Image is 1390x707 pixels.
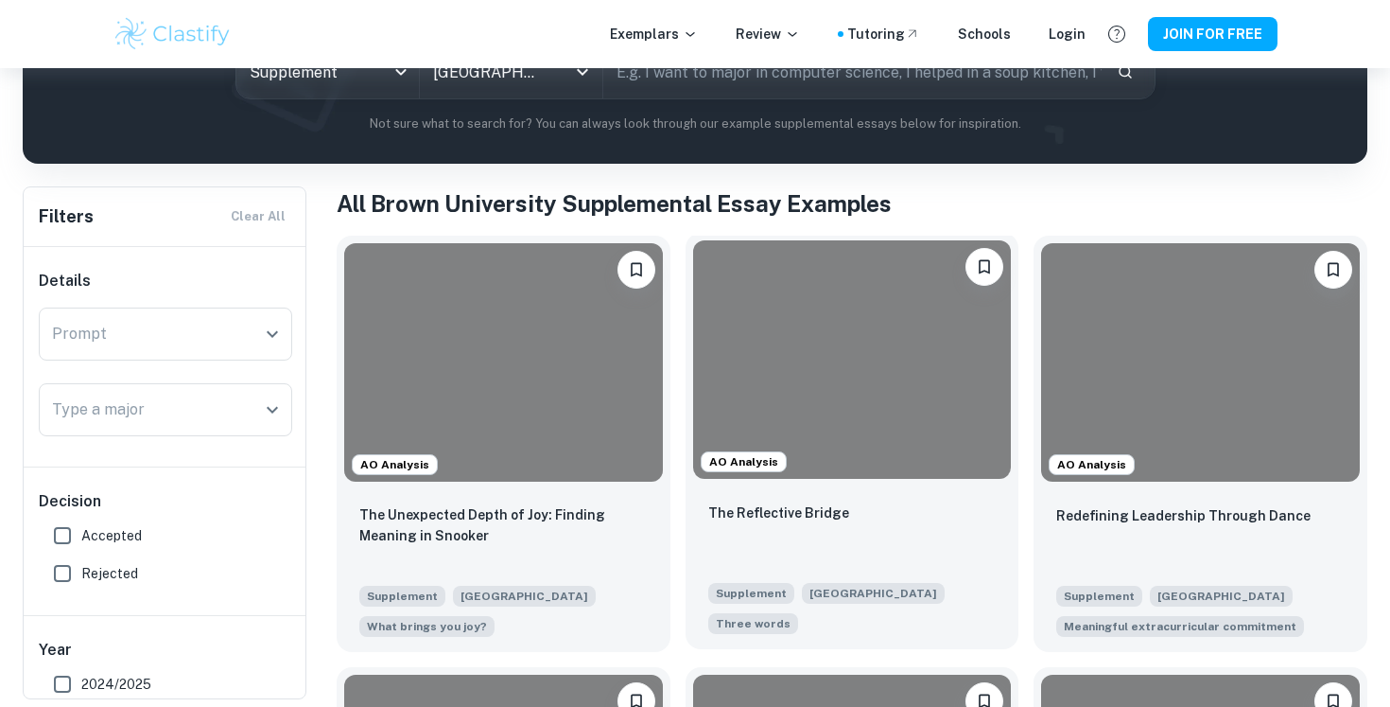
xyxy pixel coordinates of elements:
button: Search [1109,56,1141,88]
a: Schools [958,24,1011,44]
input: E.g. I want to major in computer science, I helped in a soup kitchen, I want to join the debate t... [603,45,1102,98]
span: What is your most meaningful extracurricular commitment, and what would you like us to know about... [1056,614,1304,637]
a: AO AnalysisPlease log in to bookmark exemplarsRedefining Leadership Through DanceSupplement[GEOGR... [1034,236,1367,652]
span: Accepted [81,525,142,546]
span: AO Analysis [353,456,437,473]
span: Supplement [1056,586,1142,607]
p: Not sure what to search for? You can always look through our example supplemental essays below fo... [38,115,1352,133]
a: Login [1049,24,1086,44]
div: Supplement [236,45,419,98]
p: The Reflective Bridge [708,503,849,523]
span: AO Analysis [1050,456,1134,473]
span: [GEOGRAPHIC_DATA] [1150,586,1293,607]
h6: Filters [39,203,94,230]
span: AO Analysis [702,453,786,470]
button: Please log in to bookmark exemplars [965,248,1003,286]
button: Open [259,397,286,423]
span: Three words [716,615,791,632]
a: AO AnalysisPlease log in to bookmark exemplarsThe Reflective BridgeSupplement[GEOGRAPHIC_DATA]Wha... [686,236,1019,652]
h6: Decision [39,490,292,513]
h1: All Brown University Supplemental Essay Examples [337,186,1367,221]
p: The Unexpected Depth of Joy: Finding Meaning in Snooker [359,504,648,546]
button: Open [259,321,286,347]
p: Review [736,24,800,44]
button: Please log in to bookmark exemplars [1314,251,1352,289]
span: Brown students care deeply about their work and the world around them. Students find contentment,... [359,614,495,637]
span: 2024/2025 [81,674,151,695]
h6: Details [39,270,292,292]
img: Clastify logo [113,15,233,53]
button: Open [569,59,596,85]
button: Help and Feedback [1101,18,1133,50]
span: What three words best describe you? [708,611,798,634]
span: What brings you joy? [367,618,487,635]
a: Tutoring [847,24,920,44]
span: [GEOGRAPHIC_DATA] [453,586,596,607]
p: Redefining Leadership Through Dance [1056,505,1311,526]
p: Exemplars [610,24,698,44]
span: Meaningful extracurricular commitment [1064,618,1296,635]
span: Rejected [81,563,138,584]
button: Please log in to bookmark exemplars [617,251,655,289]
button: JOIN FOR FREE [1148,17,1277,51]
a: AO AnalysisPlease log in to bookmark exemplarsThe Unexpected Depth of Joy: Finding Meaning in Sno... [337,236,670,652]
span: Supplement [359,586,445,607]
span: Supplement [708,583,794,604]
h6: Year [39,639,292,662]
span: [GEOGRAPHIC_DATA] [802,583,945,604]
